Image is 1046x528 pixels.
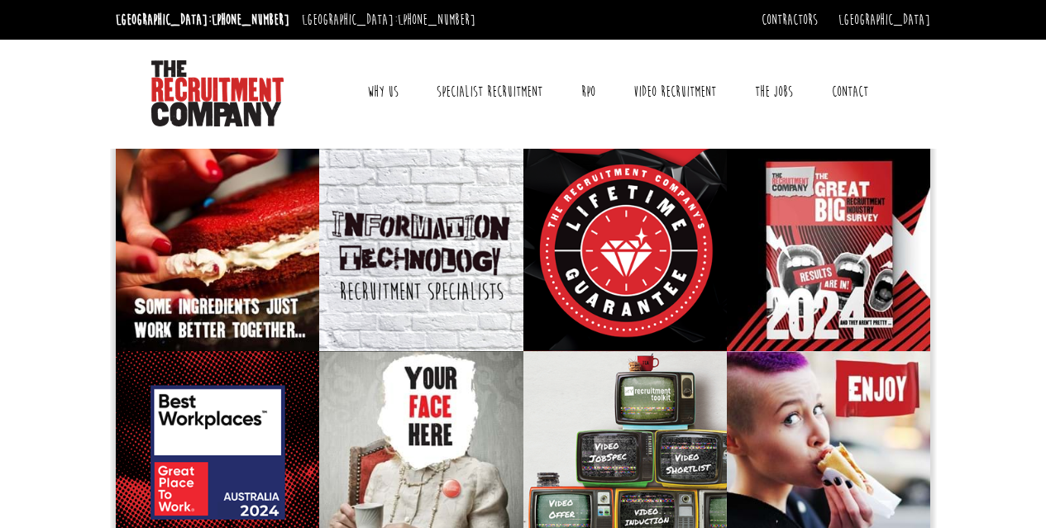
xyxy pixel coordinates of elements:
[819,71,881,112] a: Contact
[398,11,475,29] a: [PHONE_NUMBER]
[212,11,289,29] a: [PHONE_NUMBER]
[112,7,294,33] li: [GEOGRAPHIC_DATA]:
[621,71,728,112] a: Video Recruitment
[569,71,608,112] a: RPO
[838,11,930,29] a: [GEOGRAPHIC_DATA]
[424,71,555,112] a: Specialist Recruitment
[151,60,284,126] img: The Recruitment Company
[743,71,805,112] a: The Jobs
[762,11,818,29] a: Contractors
[298,7,480,33] li: [GEOGRAPHIC_DATA]:
[355,71,411,112] a: Why Us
